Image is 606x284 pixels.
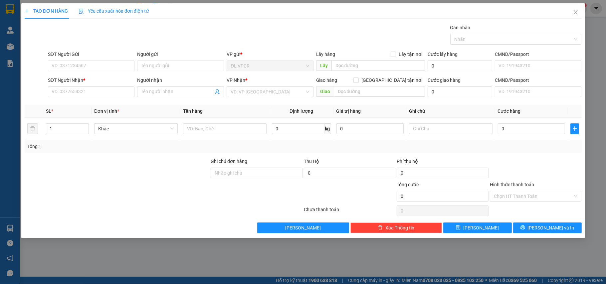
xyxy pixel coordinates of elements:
[428,52,458,57] label: Cước lấy hàng
[571,126,579,131] span: plus
[513,222,582,233] button: printer[PERSON_NAME] và In
[79,9,84,14] img: icon
[316,77,337,83] span: Giao hàng
[570,123,579,134] button: plus
[303,159,319,164] span: Thu Hộ
[285,224,321,231] span: [PERSON_NAME]
[336,108,361,114] span: Giá trị hàng
[450,25,470,30] label: Gán nhãn
[303,206,396,217] div: Chưa thanh toán
[48,76,135,84] div: SĐT Người Nhận
[56,32,92,40] li: (c) 2017
[137,76,224,84] div: Người nhận
[397,158,489,168] div: Phí thu hộ
[27,123,38,134] button: delete
[396,51,425,58] span: Lấy tận nơi
[8,43,35,86] b: Phúc An Express
[527,224,574,231] span: [PERSON_NAME] và In
[227,51,313,58] div: VP gửi
[406,105,495,118] th: Ghi chú
[137,51,224,58] div: Người gửi
[46,108,51,114] span: SL
[72,8,88,24] img: logo.jpg
[495,76,582,84] div: CMND/Passport
[215,89,220,94] span: user-add
[333,86,425,97] input: Dọc đường
[183,123,267,134] input: VD: Bàn, Ghế
[316,60,331,71] span: Lấy
[331,60,425,71] input: Dọc đường
[324,123,331,134] span: kg
[48,51,135,58] div: SĐT Người Gửi
[428,77,461,83] label: Cước giao hàng
[211,159,247,164] label: Ghi chú đơn hàng
[456,225,461,230] span: save
[428,86,492,97] input: Cước giao hàng
[8,8,42,42] img: logo.jpg
[350,222,442,233] button: deleteXóa Thông tin
[359,76,425,84] span: [GEOGRAPHIC_DATA] tận nơi
[520,225,525,230] span: printer
[25,9,29,13] span: plus
[257,222,349,233] button: [PERSON_NAME]
[336,123,403,134] input: 0
[573,10,578,15] span: close
[290,108,313,114] span: Định lượng
[211,168,303,178] input: Ghi chú đơn hàng
[316,86,333,97] span: Giao
[316,52,335,57] span: Lấy hàng
[443,222,512,233] button: save[PERSON_NAME]
[495,51,582,58] div: CMND/Passport
[98,124,174,134] span: Khác
[231,61,309,71] span: ĐL VPCR
[227,77,245,83] span: VP Nhận
[79,8,149,14] span: Yêu cầu xuất hóa đơn điện tử
[94,108,119,114] span: Đơn vị tính
[378,225,383,230] span: delete
[397,182,419,187] span: Tổng cước
[463,224,499,231] span: [PERSON_NAME]
[498,108,520,114] span: Cước hàng
[41,10,66,41] b: Gửi khách hàng
[566,3,585,22] button: Close
[490,182,534,187] label: Hình thức thanh toán
[56,25,92,31] b: [DOMAIN_NAME]
[183,108,203,114] span: Tên hàng
[409,123,493,134] input: Ghi Chú
[385,224,414,231] span: Xóa Thông tin
[25,8,68,14] span: TẠO ĐƠN HÀNG
[27,143,234,150] div: Tổng: 1
[428,61,492,71] input: Cước lấy hàng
